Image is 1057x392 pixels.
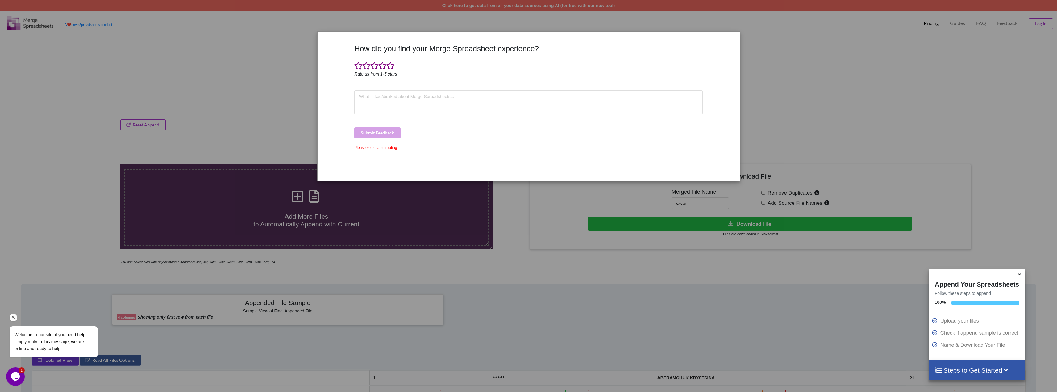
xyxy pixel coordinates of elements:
p: Name & Download Your File [932,341,1024,349]
div: Please select a star rating [354,145,702,151]
p: Follow these steps to append [929,290,1025,296]
i: Rate us from 1-5 stars [354,72,397,76]
p: Check if append sample is correct [932,329,1024,337]
h4: Append Your Spreadsheets [929,279,1025,288]
p: Upload your files [932,317,1024,325]
iframe: chat widget [6,367,26,386]
h3: How did you find your Merge Spreadsheet experience? [354,44,702,53]
b: 100 % [935,300,946,305]
iframe: chat widget [6,270,117,364]
h4: Steps to Get Started [935,366,1019,374]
